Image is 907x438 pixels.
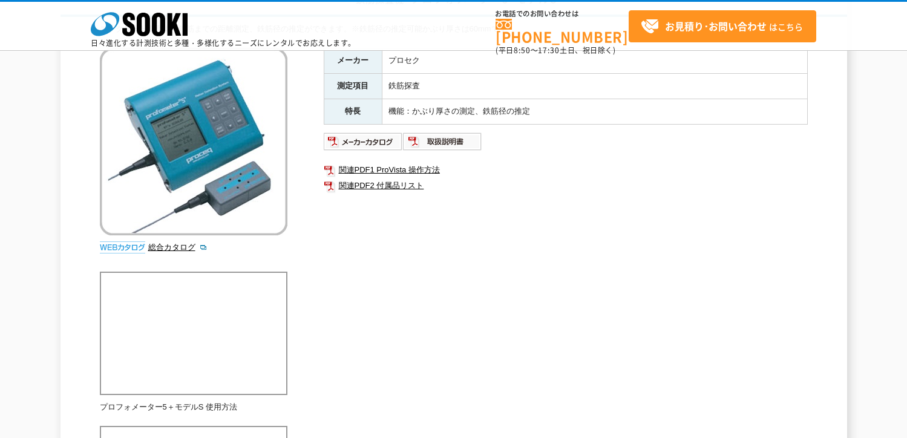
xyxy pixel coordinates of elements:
p: プロフォメーター5＋モデルS 使用方法 [100,401,287,414]
img: 取扱説明書 [403,132,482,151]
th: 測定項目 [324,73,382,99]
a: お見積り･お問い合わせはこちら [629,10,816,42]
span: 8:50 [514,45,531,56]
td: プロセク [382,48,807,74]
strong: お見積り･お問い合わせ [665,19,767,33]
th: メーカー [324,48,382,74]
a: メーカーカタログ [324,140,403,149]
span: はこちら [641,18,803,36]
a: 取扱説明書 [403,140,482,149]
span: (平日 ～ 土日、祝日除く) [496,45,615,56]
td: 鉄筋探査 [382,73,807,99]
img: メーカーカタログ [324,132,403,151]
p: 日々進化する計測技術と多種・多様化するニーズにレンタルでお応えします。 [91,39,356,47]
a: 関連PDF2 付属品リスト [324,178,808,194]
a: 関連PDF1 ProVista 操作方法 [324,162,808,178]
img: webカタログ [100,241,145,253]
th: 特長 [324,99,382,124]
a: [PHONE_NUMBER] [496,19,629,44]
span: お電話でのお問い合わせは [496,10,629,18]
span: 17:30 [538,45,560,56]
td: 機能：かぶり厚さの測定、鉄筋径の推定 [382,99,807,124]
img: プロフォメーター 5+モデルS [100,48,287,235]
a: 総合カタログ [148,243,208,252]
